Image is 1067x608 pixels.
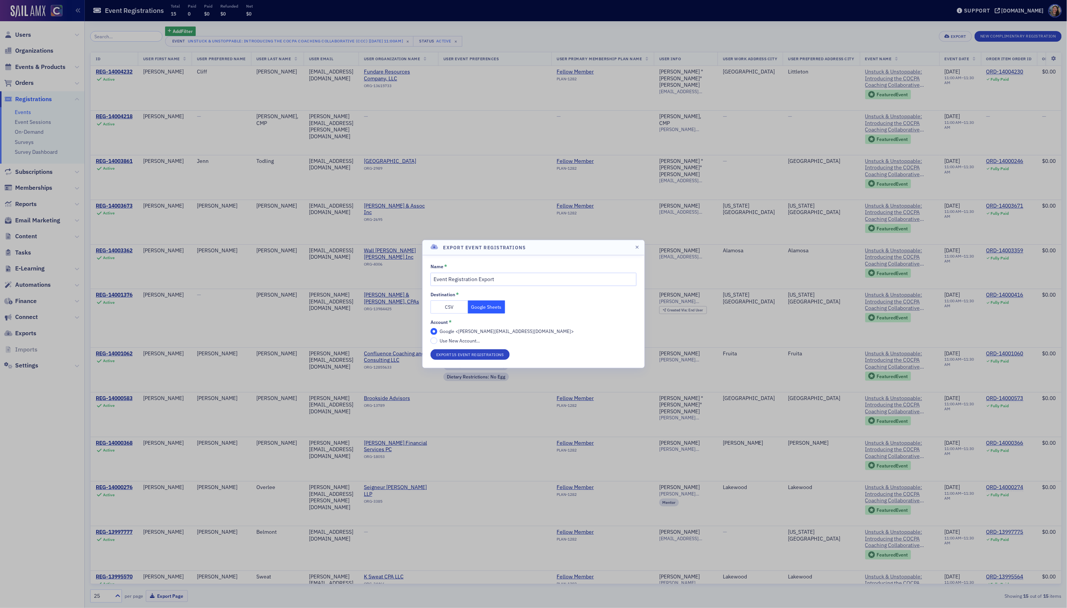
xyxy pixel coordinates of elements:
[431,349,510,360] button: Export15 Event Registrations
[440,338,480,344] span: Use New Account...
[443,244,526,251] h4: Export Event Registrations
[431,264,443,269] div: Name
[431,300,468,314] button: CSV
[444,263,447,270] abbr: This field is required
[468,300,505,314] button: Google Sheets
[449,319,452,326] abbr: This field is required
[431,328,437,335] input: Google <[PERSON_NAME][EMAIL_ADDRESS][DOMAIN_NAME]>
[440,328,574,334] span: Google <[PERSON_NAME][EMAIL_ADDRESS][DOMAIN_NAME]>
[456,291,459,298] abbr: This field is required
[431,338,437,344] input: Use New Account...
[431,291,455,297] div: Destination
[431,319,448,325] div: Account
